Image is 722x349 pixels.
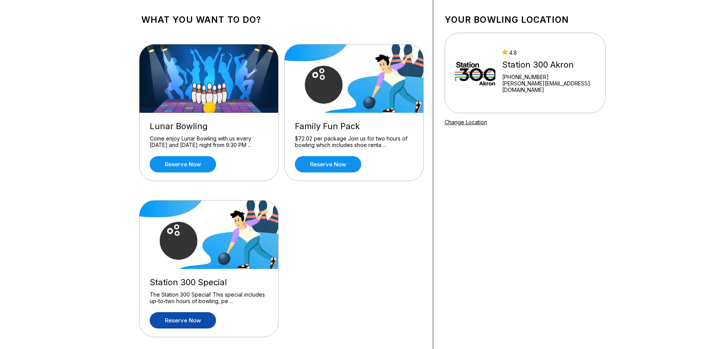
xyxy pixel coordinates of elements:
[455,44,495,101] img: Station 300 Akron
[150,121,268,131] div: Lunar Bowling
[295,156,361,172] a: Reserve now
[150,291,268,305] div: The Station 300 Special! This special includes up-to-two hours of bowling, pe ...
[502,49,595,56] div: 4.8
[139,201,279,269] img: Station 300 Special
[295,135,413,148] div: $72.02 per package Join us for two hours of bowling which includes shoe renta ...
[502,80,595,93] a: [PERSON_NAME][EMAIL_ADDRESS][DOMAIN_NAME]
[139,44,279,113] img: Lunar Bowling
[502,74,595,80] div: [PHONE_NUMBER]
[150,156,216,172] a: Reserve now
[150,277,268,287] div: Station 300 Special
[285,44,424,113] img: Family Fun Pack
[502,60,595,70] div: Station 300 Akron
[141,14,421,25] h1: What you want to do?
[445,119,487,125] a: Change Location
[445,14,606,25] h1: Your bowling location
[150,312,216,328] a: Reserve now
[150,135,268,148] div: Come enjoy Lunar Bowling with us every [DATE] and [DATE] night from 9:30 PM ...
[295,121,413,131] div: Family Fun Pack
